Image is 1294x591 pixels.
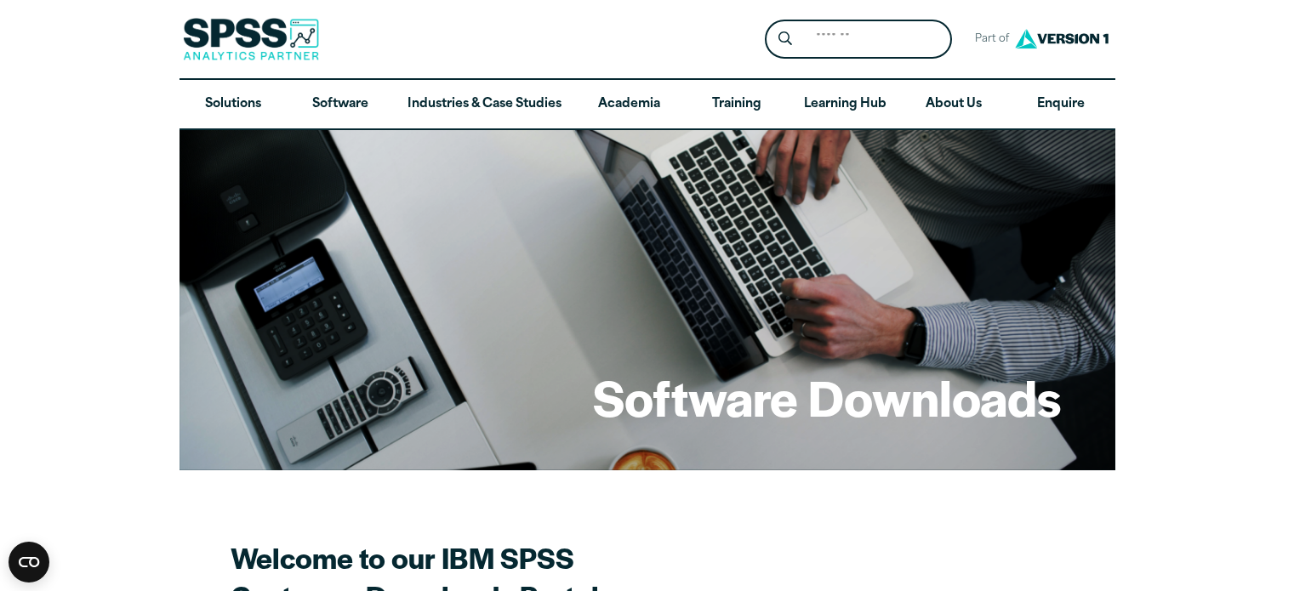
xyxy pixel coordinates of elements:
button: Search magnifying glass icon [769,24,801,55]
a: Academia [575,80,682,129]
button: Open CMP widget [9,542,49,582]
svg: Search magnifying glass icon [778,31,792,46]
img: Version1 Logo [1011,23,1113,54]
nav: Desktop version of site main menu [180,80,1115,129]
a: Solutions [180,80,287,129]
h1: Software Downloads [593,364,1061,430]
a: Software [287,80,394,129]
a: Enquire [1007,80,1114,129]
a: About Us [900,80,1007,129]
form: Site Header Search Form [765,20,952,60]
a: Learning Hub [790,80,900,129]
a: Training [682,80,790,129]
img: SPSS Analytics Partner [183,18,319,60]
span: Part of [966,27,1011,52]
a: Industries & Case Studies [394,80,575,129]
